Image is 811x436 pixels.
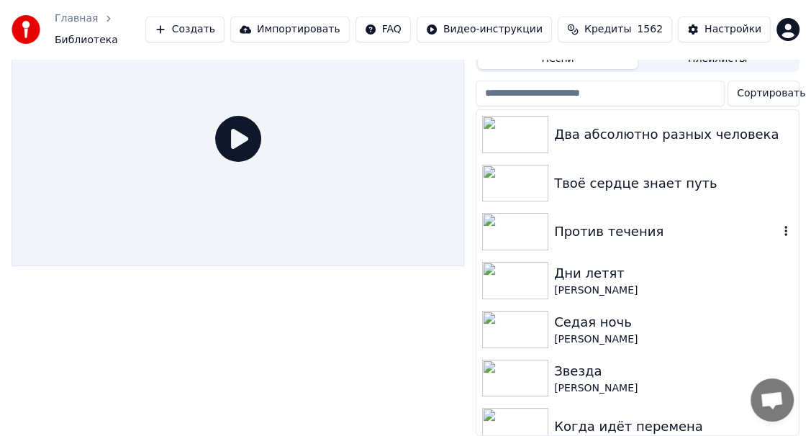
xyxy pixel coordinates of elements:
div: Против течения [554,222,779,242]
button: FAQ [355,17,411,42]
span: Кредиты [584,22,631,37]
div: [PERSON_NAME] [554,283,793,298]
span: Библиотека [55,33,118,47]
span: 1562 [637,22,663,37]
div: Звезда [554,361,793,381]
div: Седая ночь [554,312,793,332]
button: Создать [145,17,225,42]
span: Сортировать [737,86,805,101]
div: Дни летят [554,263,793,283]
nav: breadcrumb [55,12,145,47]
button: Плейлисты [638,48,797,69]
div: [PERSON_NAME] [554,381,793,396]
button: Настройки [678,17,771,42]
button: Видео-инструкции [417,17,552,42]
a: Открытый чат [751,378,794,422]
div: Настройки [704,22,761,37]
button: Импортировать [230,17,350,42]
div: Два абсолютно разных человека [554,124,793,145]
div: [PERSON_NAME] [554,332,793,347]
button: Кредиты1562 [558,17,672,42]
button: Песни [478,48,638,69]
div: Твоё сердце знает путь [554,173,793,194]
img: youka [12,15,40,44]
a: Главная [55,12,98,26]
